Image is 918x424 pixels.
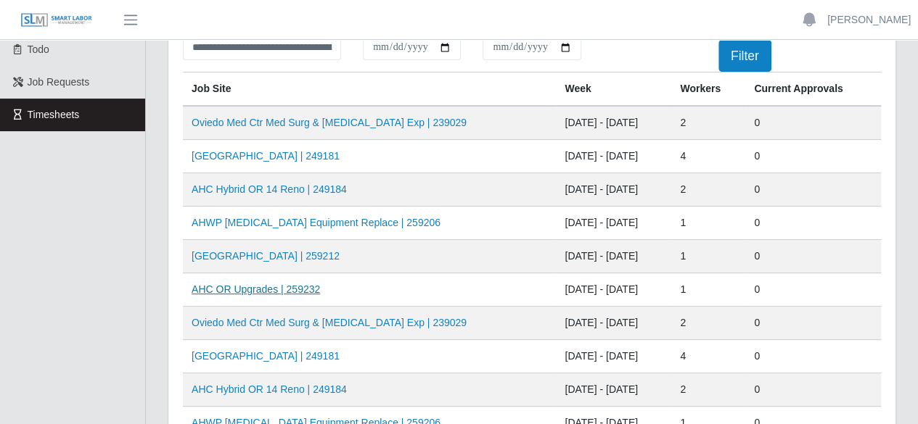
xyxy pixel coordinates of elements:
th: job site [183,72,556,107]
td: [DATE] - [DATE] [556,240,671,273]
td: 0 [745,240,881,273]
td: [DATE] - [DATE] [556,307,671,340]
td: 2 [671,106,745,140]
td: [DATE] - [DATE] [556,140,671,173]
td: 4 [671,140,745,173]
a: AHWP [MEDICAL_DATA] Equipment Replace | 259206 [192,217,440,228]
a: AHC OR Upgrades | 259232 [192,283,320,295]
td: [DATE] - [DATE] [556,273,671,307]
a: Oviedo Med Ctr Med Surg & [MEDICAL_DATA] Exp | 239029 [192,117,467,128]
td: 0 [745,106,881,140]
span: Todo [28,43,49,55]
td: 0 [745,140,881,173]
td: [DATE] - [DATE] [556,173,671,207]
td: 0 [745,340,881,373]
span: Timesheets [28,109,80,120]
td: 1 [671,207,745,240]
td: 1 [671,273,745,307]
td: [DATE] - [DATE] [556,106,671,140]
td: 0 [745,373,881,407]
button: Filter [718,40,771,72]
a: [GEOGRAPHIC_DATA] | 249181 [192,350,340,362]
a: AHC Hybrid OR 14 Reno | 249184 [192,383,347,395]
th: Workers [671,72,745,107]
td: 0 [745,307,881,340]
th: Week [556,72,671,107]
td: 0 [745,273,881,307]
a: AHC Hybrid OR 14 Reno | 249184 [192,183,347,195]
a: [GEOGRAPHIC_DATA] | 249181 [192,150,340,162]
td: 1 [671,240,745,273]
td: 2 [671,173,745,207]
a: [GEOGRAPHIC_DATA] | 259212 [192,250,340,262]
td: 2 [671,373,745,407]
td: [DATE] - [DATE] [556,340,671,373]
td: [DATE] - [DATE] [556,207,671,240]
th: Current Approvals [745,72,881,107]
td: 0 [745,173,881,207]
td: 2 [671,307,745,340]
a: [PERSON_NAME] [827,12,911,28]
td: [DATE] - [DATE] [556,373,671,407]
td: 0 [745,207,881,240]
a: Oviedo Med Ctr Med Surg & [MEDICAL_DATA] Exp | 239029 [192,317,467,328]
img: SLM Logo [20,12,93,28]
td: 4 [671,340,745,373]
span: Job Requests [28,76,90,88]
